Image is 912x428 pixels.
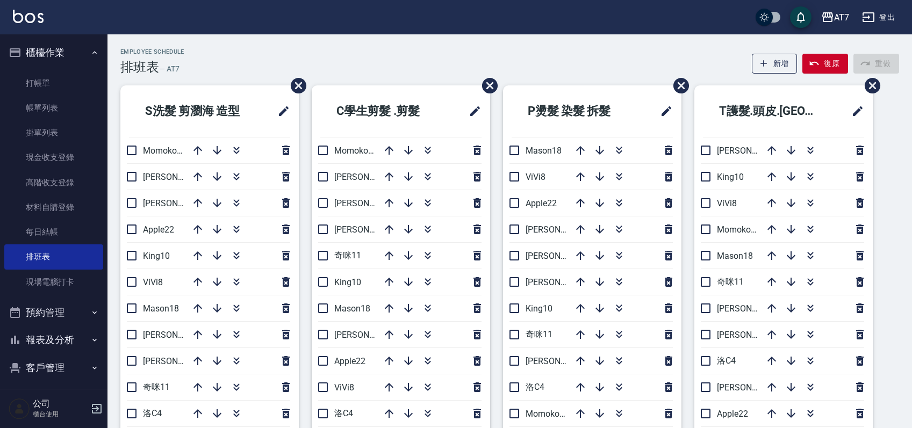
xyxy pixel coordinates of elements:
[334,330,404,340] span: [PERSON_NAME]7
[4,96,103,120] a: 帳單列表
[4,120,103,145] a: 掛單列表
[717,224,760,235] span: Momoko12
[802,54,848,74] button: 復原
[334,146,378,156] span: Momoko12
[334,250,361,260] span: 奇咪11
[717,198,737,208] span: ViVi8
[143,356,212,366] span: [PERSON_NAME]7
[834,11,849,24] div: AT7
[9,398,30,419] img: Person
[526,146,562,156] span: Mason18
[143,382,170,392] span: 奇咪11
[334,408,353,418] span: 洛C4
[283,70,308,101] span: 刪除班表
[143,146,186,156] span: Momoko12
[143,303,179,314] span: Mason18
[526,409,569,419] span: Momoko12
[120,60,159,75] h3: 排班表
[334,303,370,314] span: Mason18
[320,92,449,130] h2: C學生剪髮 .剪髮
[159,63,179,75] h6: — AT7
[4,71,103,96] a: 打帳單
[717,172,744,182] span: King10
[717,251,753,261] span: Mason18
[654,98,673,124] span: 修改班表的標題
[4,195,103,220] a: 材料自購登錄
[526,303,552,314] span: King10
[143,224,174,235] span: Apple22
[717,382,786,393] span: [PERSON_NAME]7
[526,356,595,366] span: [PERSON_NAME]7
[790,6,812,28] button: save
[271,98,290,124] span: 修改班表的標題
[334,224,404,235] span: [PERSON_NAME]6
[143,172,212,182] span: [PERSON_NAME]6
[526,329,552,339] span: 奇咪11
[526,251,595,261] span: [PERSON_NAME]6
[4,326,103,354] button: 報表及分析
[129,92,263,130] h2: S洗髮 剪瀏海 造型
[334,277,361,287] span: King10
[526,382,544,392] span: 洛C4
[526,277,595,287] span: [PERSON_NAME]9
[717,356,736,366] span: 洛C4
[143,251,170,261] span: King10
[4,354,103,382] button: 客戶管理
[717,409,748,419] span: Apple22
[462,98,482,124] span: 修改班表的標題
[717,303,786,314] span: [PERSON_NAME]6
[4,244,103,269] a: 排班表
[717,330,786,340] span: [PERSON_NAME]9
[143,330,212,340] span: [PERSON_NAME]9
[4,220,103,244] a: 每日結帳
[4,170,103,195] a: 高階收支登錄
[526,224,595,235] span: [PERSON_NAME]2
[474,70,499,101] span: 刪除班表
[334,198,404,208] span: [PERSON_NAME]2
[752,54,798,74] button: 新增
[4,270,103,294] a: 現場電腦打卡
[334,172,404,182] span: [PERSON_NAME]9
[526,172,545,182] span: ViVi8
[703,92,837,130] h2: T護髮.頭皮.[GEOGRAPHIC_DATA]
[845,98,864,124] span: 修改班表的標題
[858,8,899,27] button: 登出
[512,92,640,130] h2: P燙髮 染髮 拆髮
[717,277,744,287] span: 奇咪11
[665,70,691,101] span: 刪除班表
[334,382,354,393] span: ViVi8
[526,198,557,208] span: Apple22
[33,398,88,409] h5: 公司
[143,277,163,287] span: ViVi8
[4,381,103,409] button: 員工及薪資
[817,6,853,28] button: AT7
[334,356,365,366] span: Apple22
[120,48,184,55] h2: Employee Schedule
[143,408,162,418] span: 洛C4
[33,409,88,419] p: 櫃台使用
[857,70,882,101] span: 刪除班表
[143,198,212,208] span: [PERSON_NAME]2
[4,145,103,170] a: 現金收支登錄
[4,299,103,327] button: 預約管理
[4,39,103,67] button: 櫃檯作業
[717,146,786,156] span: [PERSON_NAME]2
[13,10,44,23] img: Logo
